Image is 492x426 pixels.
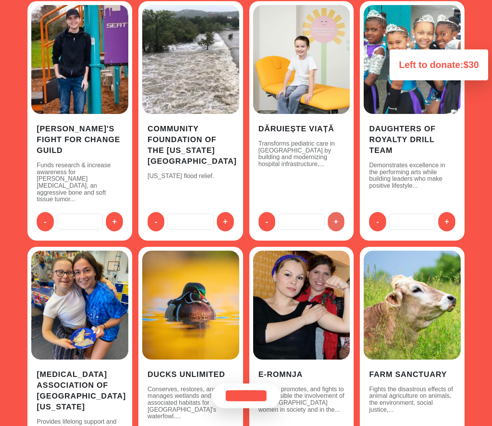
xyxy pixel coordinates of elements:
img: d396a4ee-c52a-411f-981b-d1f113e0cdac.jpg [142,251,239,360]
button: + [328,212,345,231]
h3: [MEDICAL_DATA] Association Of [GEOGRAPHIC_DATA][US_STATE] [37,369,123,412]
button: + [438,212,455,231]
img: eff46277-e688-4609-a1e0-e40ed6d692db.jpg [253,251,350,360]
p: Transforms pediatric care in [GEOGRAPHIC_DATA] by building and modernizing hospital infrastructur... [259,140,345,203]
p: Demonstrates excellence in the performing arts while building leaders who make positive lifestyle... [369,162,455,203]
span: $30 [463,59,479,70]
button: - [37,212,54,231]
h3: [PERSON_NAME]'s Fight for Change Guild [37,123,123,156]
h3: Community Foundation of the [US_STATE][GEOGRAPHIC_DATA] [148,123,234,166]
button: - [148,212,165,231]
button: - [369,212,386,231]
img: bc6cdd31-7ab1-4742-8e5a-b63aea36efec.jpg [31,5,128,114]
h3: Daughters of Royalty Drill Team [369,123,455,156]
h3: Ducks Unlimited [148,369,234,380]
img: 8856c9d5-7edd-438b-adb0-7c363ab7ee68.jpg [142,5,239,114]
p: [US_STATE] flood relief. [148,173,234,203]
h3: Farm Sanctuary [369,369,455,380]
h3: Dăruiește Viață [259,123,345,134]
button: - [259,212,276,231]
div: Left to donate: [390,49,488,80]
img: b6f0dbfa-c6bd-49e3-81b5-273b32fd8a41.jpg [31,251,128,360]
button: + [217,212,234,231]
h3: E-Romnja [259,369,345,380]
button: + [106,212,123,231]
p: Funds research & increase awareness for [PERSON_NAME][MEDICAL_DATA], an aggressive bone and soft ... [37,162,123,203]
img: 007ff282-be7f-4537-a6b9-d3de02447ab7.jpg [364,251,461,360]
img: d021261d-9274-4243-9ebe-20fcfd6602a3.jpg [364,5,461,114]
img: 0766fcc5-d6b4-4fc2-a3d3-41c1680afbc4.jpg [253,5,350,114]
